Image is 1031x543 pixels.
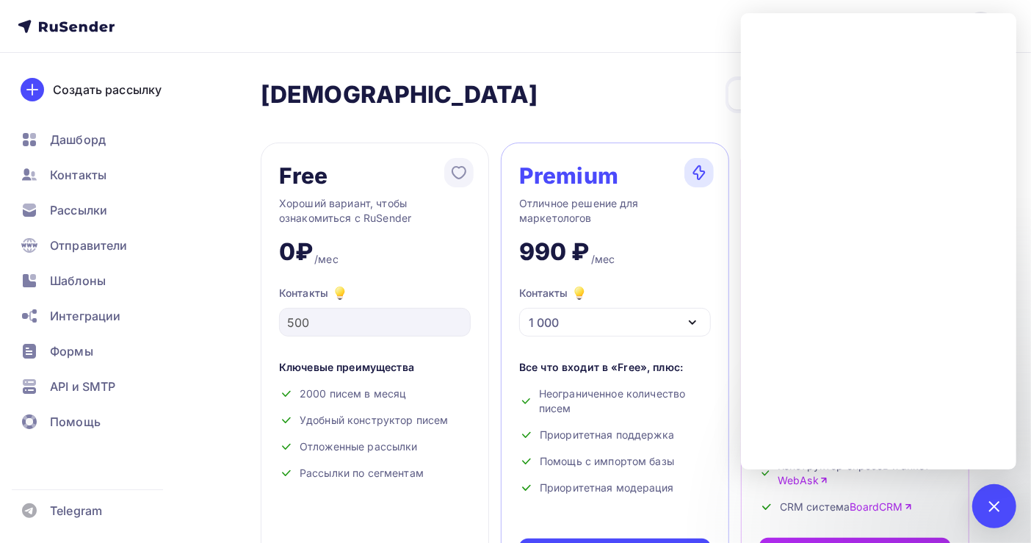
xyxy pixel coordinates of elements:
div: Месяц [728,80,847,109]
button: Контакты 1 000 [519,284,711,337]
span: CRM система [780,500,913,514]
div: 990 ₽ [519,237,590,267]
div: /мес [591,252,615,267]
div: Приоритетная модерация [519,481,711,495]
a: Дашборд [12,125,187,154]
h2: [DEMOGRAPHIC_DATA] [261,80,538,109]
div: Контакты [279,284,471,302]
div: Premium [519,164,618,187]
div: Отличное решение для маркетологов [519,196,711,226]
div: 2000 писем в месяц [279,386,471,401]
div: Контакты [519,284,588,302]
div: 0₽ [279,237,313,267]
span: Помощь [50,413,101,431]
span: Контакты [50,166,106,184]
a: Отправители [12,231,187,260]
div: Хороший вариант, чтобы ознакомиться с RuSender [279,196,471,226]
span: Рассылки [50,201,107,219]
span: API и SMTP [50,378,115,395]
div: Помощь с импортом базы [519,454,711,469]
span: Формы [50,342,93,360]
span: Конструктор опросов и анкет [778,459,951,488]
a: Формы [12,337,187,366]
div: Рассылки по сегментам [279,466,471,481]
a: Контакты [12,160,187,190]
a: Рассылки [12,195,187,225]
div: Неограниченное количество писем [519,386,711,416]
div: Free [279,164,328,187]
div: Приоритетная поддержка [519,428,711,442]
span: Шаблоны [50,272,106,290]
div: Создать рассылку [53,81,162,98]
span: Отправители [50,237,128,254]
a: [EMAIL_ADDRESS][DOMAIN_NAME] [778,12,1013,41]
a: WebAsk [778,473,828,488]
span: Интеграции [50,307,120,325]
a: BoardCRM [850,500,913,514]
div: Все что входит в «Free», плюс: [519,360,711,375]
div: /мес [314,252,339,267]
span: Telegram [50,502,102,519]
div: Отложенные рассылки [279,439,471,454]
div: 1 000 [529,314,559,331]
a: Шаблоны [12,266,187,295]
span: Дашборд [50,131,106,148]
div: Удобный конструктор писем [279,413,471,428]
div: Ключевые преимущества [279,360,471,375]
